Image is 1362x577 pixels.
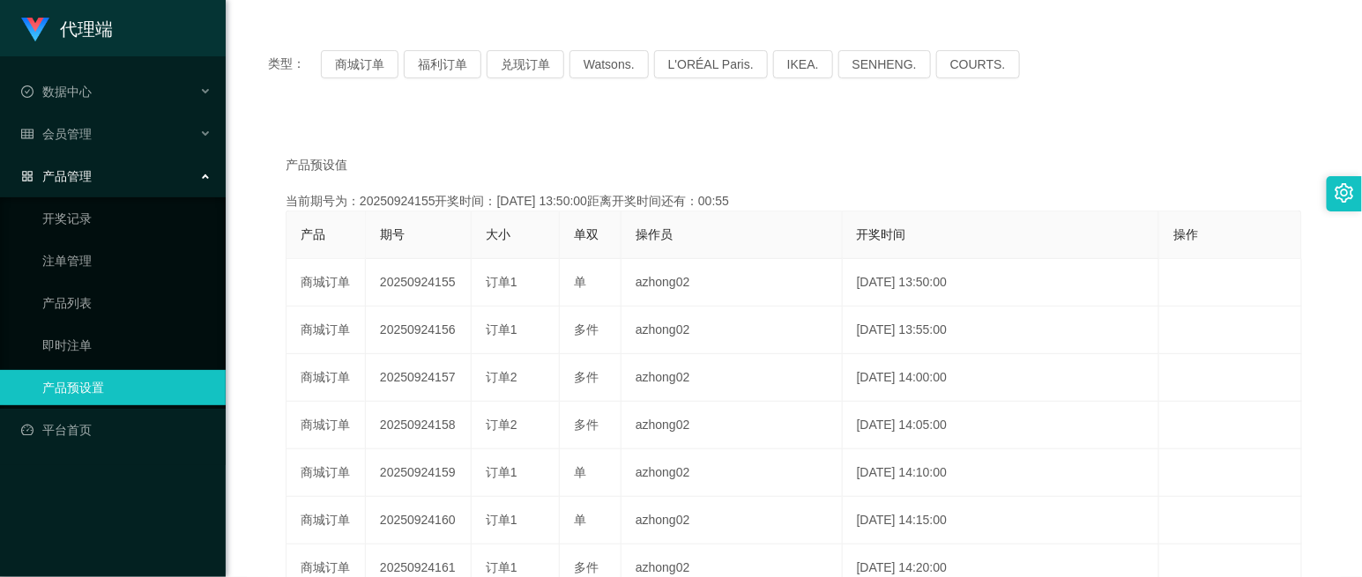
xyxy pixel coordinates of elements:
[21,21,113,35] a: 代理端
[936,50,1020,78] button: COURTS.
[301,227,325,241] span: 产品
[621,449,843,497] td: azhong02
[486,418,517,432] span: 订单2
[1335,183,1354,203] i: 图标: setting
[773,50,833,78] button: IKEA.
[574,322,599,337] span: 多件
[366,402,472,449] td: 20250924158
[21,18,49,42] img: logo.9652507e.png
[287,307,366,354] td: 商城订单
[574,465,586,479] span: 单
[486,560,517,574] span: 订单1
[838,50,931,78] button: SENHENG.
[574,227,599,241] span: 单双
[857,227,906,241] span: 开奖时间
[843,307,1159,354] td: [DATE] 13:55:00
[621,402,843,449] td: azhong02
[21,128,33,140] i: 图标: table
[42,370,212,405] a: 产品预设置
[843,354,1159,402] td: [DATE] 14:00:00
[366,354,472,402] td: 20250924157
[287,402,366,449] td: 商城订单
[486,275,517,289] span: 订单1
[843,259,1159,307] td: [DATE] 13:50:00
[380,227,405,241] span: 期号
[42,328,212,363] a: 即时注单
[366,497,472,544] td: 20250924160
[636,227,673,241] span: 操作员
[574,370,599,384] span: 多件
[42,243,212,278] a: 注单管理
[321,50,398,78] button: 商城订单
[60,1,113,57] h1: 代理端
[287,259,366,307] td: 商城订单
[287,354,366,402] td: 商城订单
[486,465,517,479] span: 订单1
[487,50,564,78] button: 兑现订单
[486,513,517,527] span: 订单1
[21,170,33,182] i: 图标: appstore-o
[42,285,212,321] a: 产品列表
[621,354,843,402] td: azhong02
[404,50,481,78] button: 福利订单
[574,513,586,527] span: 单
[268,50,321,78] span: 类型：
[21,85,92,99] span: 数据中心
[21,412,212,448] a: 图标: dashboard平台首页
[366,259,472,307] td: 20250924155
[42,201,212,236] a: 开奖记录
[21,169,92,183] span: 产品管理
[569,50,649,78] button: Watsons.
[621,497,843,544] td: azhong02
[621,307,843,354] td: azhong02
[21,85,33,98] i: 图标: check-circle-o
[843,497,1159,544] td: [DATE] 14:15:00
[287,449,366,497] td: 商城订单
[843,402,1159,449] td: [DATE] 14:05:00
[21,127,92,141] span: 会员管理
[486,370,517,384] span: 订单2
[286,192,1302,211] div: 当前期号为：20250924155开奖时间：[DATE] 13:50:00距离开奖时间还有：00:55
[574,560,599,574] span: 多件
[366,307,472,354] td: 20250924156
[843,449,1159,497] td: [DATE] 14:10:00
[486,227,510,241] span: 大小
[286,156,347,174] span: 产品预设值
[654,50,768,78] button: L'ORÉAL Paris.
[486,322,517,337] span: 订单1
[366,449,472,497] td: 20250924159
[574,418,599,432] span: 多件
[574,275,586,289] span: 单
[1173,227,1198,241] span: 操作
[287,497,366,544] td: 商城订单
[621,259,843,307] td: azhong02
